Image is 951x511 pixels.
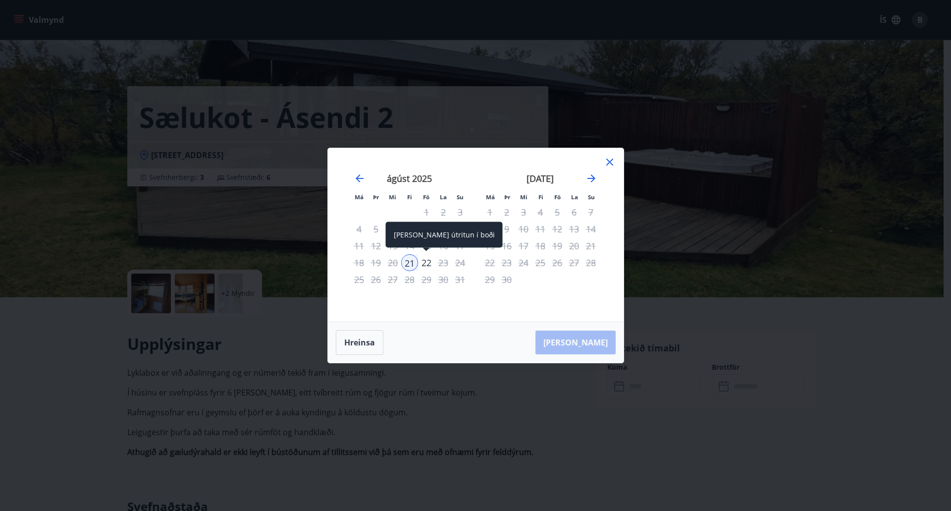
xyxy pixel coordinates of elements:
[554,193,561,201] small: Fö
[384,237,401,254] td: Not available. miðvikudagur, 13. ágúst 2025
[498,204,515,221] td: Not available. þriðjudagur, 2. september 2025
[582,221,599,237] td: Not available. sunnudagur, 14. september 2025
[368,237,384,254] td: Not available. þriðjudagur, 12. ágúst 2025
[588,193,595,201] small: Su
[351,271,368,288] td: Not available. mánudagur, 25. ágúst 2025
[384,271,401,288] td: Not available. miðvikudagur, 27. ágúst 2025
[549,221,566,237] div: Aðeins útritun í boði
[351,254,368,271] td: Not available. mánudagur, 18. ágúst 2025
[387,172,432,184] strong: ágúst 2025
[340,160,612,310] div: Calendar
[401,254,418,271] td: Selected as start date. fimmtudagur, 21. ágúst 2025
[566,237,582,254] td: Not available. laugardagur, 20. september 2025
[368,221,384,237] td: Not available. þriðjudagur, 5. ágúst 2025
[515,237,532,254] td: Not available. miðvikudagur, 17. september 2025
[481,254,498,271] td: Not available. mánudagur, 22. september 2025
[452,271,469,288] td: Not available. sunnudagur, 31. ágúst 2025
[351,237,368,254] td: Not available. mánudagur, 11. ágúst 2025
[351,221,368,237] td: Not available. mánudagur, 4. ágúst 2025
[532,254,549,271] td: Not available. fimmtudagur, 25. september 2025
[515,204,532,221] td: Not available. miðvikudagur, 3. september 2025
[520,193,528,201] small: Mi
[401,271,418,288] td: Not available. fimmtudagur, 28. ágúst 2025
[386,222,503,248] div: [PERSON_NAME] útritun í boði
[585,172,597,184] div: Move forward to switch to the next month.
[582,254,599,271] td: Not available. sunnudagur, 28. september 2025
[401,254,418,271] div: 21
[566,221,582,237] td: Not available. laugardagur, 13. september 2025
[401,221,418,237] td: Not available. fimmtudagur, 7. ágúst 2025
[418,254,435,271] td: Choose föstudagur, 22. ágúst 2025 as your check-out date. It’s available.
[538,193,543,201] small: Fi
[504,193,510,201] small: Þr
[498,254,515,271] td: Not available. þriðjudagur, 23. september 2025
[435,221,452,237] td: Not available. laugardagur, 9. ágúst 2025
[532,221,549,237] td: Not available. fimmtudagur, 11. september 2025
[418,204,435,221] td: Not available. föstudagur, 1. ágúst 2025
[549,221,566,237] td: Not available. föstudagur, 12. september 2025
[336,330,383,355] button: Hreinsa
[368,254,384,271] td: Not available. þriðjudagur, 19. ágúst 2025
[527,172,554,184] strong: [DATE]
[481,271,498,288] td: Not available. mánudagur, 29. september 2025
[435,204,452,221] td: Not available. laugardagur, 2. ágúst 2025
[384,221,401,237] td: Not available. miðvikudagur, 6. ágúst 2025
[486,193,495,201] small: Má
[368,271,384,288] td: Not available. þriðjudagur, 26. ágúst 2025
[418,254,435,271] div: Aðeins útritun í boði
[440,193,447,201] small: La
[566,204,582,221] td: Not available. laugardagur, 6. september 2025
[571,193,578,201] small: La
[498,221,515,237] td: Not available. þriðjudagur, 9. september 2025
[452,204,469,221] td: Not available. sunnudagur, 3. ágúst 2025
[582,237,599,254] td: Not available. sunnudagur, 21. september 2025
[423,193,429,201] small: Fö
[418,221,435,237] td: Not available. föstudagur, 8. ágúst 2025
[498,237,515,254] td: Not available. þriðjudagur, 16. september 2025
[582,204,599,221] td: Not available. sunnudagur, 7. september 2025
[384,254,401,271] td: Not available. miðvikudagur, 20. ágúst 2025
[532,204,549,221] td: Not available. fimmtudagur, 4. september 2025
[418,271,435,288] td: Not available. föstudagur, 29. ágúst 2025
[515,254,532,271] td: Not available. miðvikudagur, 24. september 2025
[355,193,364,201] small: Má
[389,193,396,201] small: Mi
[418,271,435,288] div: Aðeins útritun í boði
[435,271,452,288] td: Not available. laugardagur, 30. ágúst 2025
[566,254,582,271] td: Not available. laugardagur, 27. september 2025
[452,221,469,237] td: Not available. sunnudagur, 10. ágúst 2025
[407,193,412,201] small: Fi
[549,254,566,271] td: Not available. föstudagur, 26. september 2025
[481,204,498,221] td: Not available. mánudagur, 1. september 2025
[481,221,498,237] td: Not available. mánudagur, 8. september 2025
[549,204,566,221] td: Not available. föstudagur, 5. september 2025
[373,193,379,201] small: Þr
[498,271,515,288] td: Not available. þriðjudagur, 30. september 2025
[452,254,469,271] td: Not available. sunnudagur, 24. ágúst 2025
[532,237,549,254] td: Not available. fimmtudagur, 18. september 2025
[435,254,452,271] td: Not available. laugardagur, 23. ágúst 2025
[549,237,566,254] td: Not available. föstudagur, 19. september 2025
[457,193,464,201] small: Su
[515,221,532,237] td: Not available. miðvikudagur, 10. september 2025
[354,172,366,184] div: Move backward to switch to the previous month.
